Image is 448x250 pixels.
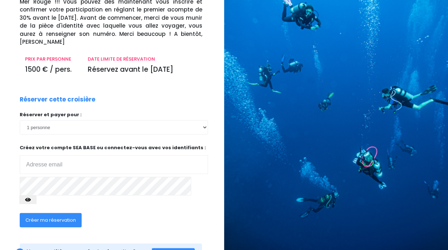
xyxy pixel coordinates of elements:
[25,65,77,75] p: 1500 € / pers.
[20,155,208,174] input: Adresse email
[20,95,95,104] p: Réserver cette croisière
[25,56,77,63] p: PRIX PAR PERSONNE
[25,217,76,223] span: Créer ma réservation
[20,111,208,118] p: Réserver et payer pour :
[20,213,82,227] button: Créer ma réservation
[88,56,202,63] p: DATE LIMITE DE RÉSERVATION
[20,144,208,174] p: Créez votre compte SEA BASE ou connectez-vous avec vos identifiants :
[88,65,202,75] p: Réservez avant le [DATE]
